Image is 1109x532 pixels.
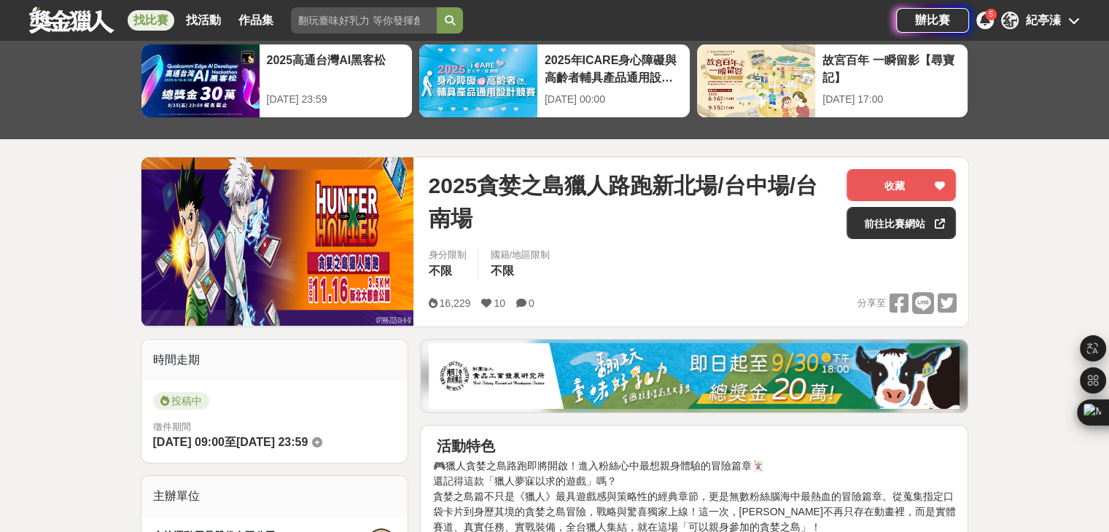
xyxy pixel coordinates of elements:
[428,265,451,277] span: 不限
[822,52,960,85] div: 故宮百年 一瞬留影【尋寶記】
[429,343,960,409] img: b0ef2173-5a9d-47ad-b0e3-de335e335c0a.jpg
[857,292,885,314] span: 分享至
[141,44,413,118] a: 2025高通台灣AI黑客松[DATE] 23:59
[141,476,408,517] div: 主辦單位
[494,297,505,309] span: 10
[233,10,279,31] a: 作品集
[545,92,682,107] div: [DATE] 00:00
[529,297,534,309] span: 0
[490,265,513,277] span: 不限
[896,8,969,33] a: 辦比賽
[236,436,308,448] span: [DATE] 23:59
[439,297,470,309] span: 16,229
[141,157,414,326] img: Cover Image
[267,52,405,85] div: 2025高通台灣AI黑客松
[989,10,993,18] span: 5
[128,10,174,31] a: 找比賽
[696,44,968,118] a: 故宮百年 一瞬留影【尋寶記】[DATE] 17:00
[436,438,494,454] strong: 活動特色
[141,340,408,380] div: 時間走期
[847,207,956,239] a: 前往比賽網站
[822,92,960,107] div: [DATE] 17:00
[225,436,236,448] span: 至
[490,248,550,262] div: 國籍/地區限制
[419,44,690,118] a: 2025年ICARE身心障礙與高齡者輔具產品通用設計競賽[DATE] 00:00
[153,436,225,448] span: [DATE] 09:00
[847,169,956,201] button: 收藏
[545,52,682,85] div: 2025年ICARE身心障礙與高齡者輔具產品通用設計競賽
[1001,12,1019,29] div: 紀
[1026,12,1061,29] div: 紀亭溱
[267,92,405,107] div: [DATE] 23:59
[428,248,466,262] div: 身分限制
[428,169,835,235] span: 2025貪婪之島獵人路跑新北場/台中場/台南場
[153,392,209,410] span: 投稿中
[153,421,191,432] span: 徵件期間
[291,7,437,34] input: 翻玩臺味好乳力 等你發揮創意！
[180,10,227,31] a: 找活動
